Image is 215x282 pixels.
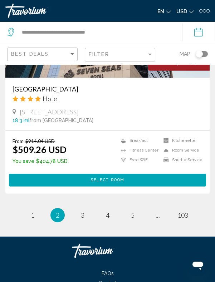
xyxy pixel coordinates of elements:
button: Change language [157,6,171,16]
span: From [13,138,24,144]
span: 18.3 mi [13,118,29,123]
li: Breakfast [117,138,160,144]
li: Shuttle Service [160,157,202,163]
mat-select: Sort by [11,51,75,58]
li: Room Service [160,147,202,153]
a: Select Room [9,175,206,183]
div: 4 star Hotel [13,95,202,103]
span: FAQs [102,271,114,276]
iframe: Button to launch messaging window [186,253,209,276]
span: [STREET_ADDRESS] [20,108,79,116]
span: Filter [89,51,109,57]
span: from [GEOGRAPHIC_DATA] [29,118,93,123]
button: Check-in date: Dec 9, 2025 Check-out date: Dec 14, 2025 [182,21,215,43]
li: Kitchenette [160,138,202,144]
span: Select Room [91,178,124,182]
li: Free WiFi [117,157,160,163]
a: Travorium [5,4,104,18]
button: Toggle map [190,51,208,57]
span: 1 [31,211,34,219]
span: ... [156,211,160,219]
ul: Pagination [5,208,210,222]
button: Select Room [9,174,206,187]
span: Map [180,49,190,59]
span: en [157,9,164,14]
span: You save [13,158,34,164]
a: [GEOGRAPHIC_DATA] [13,85,202,93]
button: Filter [85,48,155,62]
span: 3 [81,211,84,219]
a: FAQs [94,271,121,276]
button: Change currency [176,6,194,16]
span: Hotel [43,95,59,103]
ins: $509.26 USD [13,144,67,155]
li: Fitness Center [117,147,160,153]
p: $404.78 USD [13,158,68,164]
span: 2 [56,211,59,219]
a: Travorium [72,240,143,262]
span: Best Deals [11,51,49,57]
del: $914.04 USD [25,138,55,144]
span: USD [176,9,187,14]
span: 4 [106,211,109,219]
span: 5 [131,211,135,219]
span: 103 [177,211,188,219]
